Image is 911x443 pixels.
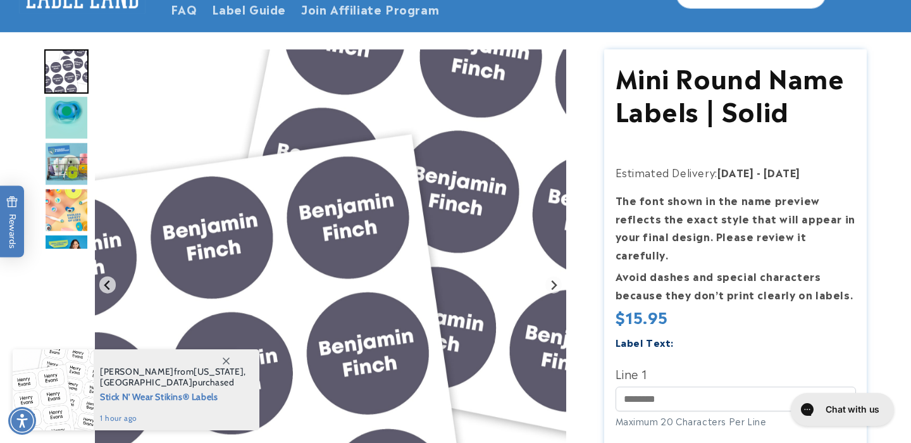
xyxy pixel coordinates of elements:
strong: [DATE] [717,165,754,180]
img: Mini Round Name Labels - Label Land [44,234,89,278]
div: Maximum 20 Characters Per Line [616,415,856,428]
strong: Avoid dashes and special characters because they don’t print clearly on labels. [616,268,853,302]
span: [GEOGRAPHIC_DATA] [100,377,192,388]
span: Label Guide [212,1,286,16]
span: Join Affiliate Program [301,1,439,16]
label: Line 1 [616,363,856,384]
p: Estimated Delivery: [616,163,856,182]
div: Go to slide 5 [44,234,89,278]
img: Mini Round Name Labels - Label Land [44,142,89,186]
div: Go to slide 1 [44,49,89,94]
img: Mini Round Name Labels - Label Land [44,188,89,232]
strong: The font shown in the name preview reflects the exact style that will appear in your final design... [616,192,855,262]
iframe: Sign Up via Text for Offers [10,342,160,380]
img: Mini Round Name Labels - Label Land [44,96,89,140]
label: Label Text: [616,335,674,349]
span: $15.95 [616,305,669,328]
strong: [DATE] [764,165,800,180]
div: Go to slide 2 [44,96,89,140]
span: Rewards [6,196,18,249]
span: FAQ [171,1,197,16]
button: Go to last slide [99,277,116,294]
span: from , purchased [100,366,246,388]
h1: Mini Round Name Labels | Solid [616,60,856,126]
div: Go to slide 3 [44,142,89,186]
span: [US_STATE] [194,366,244,377]
iframe: Gorgias live chat messenger [784,389,898,430]
button: Next slide [545,277,562,294]
div: Accessibility Menu [8,407,36,435]
img: Mini Round Name Labels | Solid - Label Land [44,49,89,94]
strong: - [757,165,761,180]
div: Go to slide 4 [44,188,89,232]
